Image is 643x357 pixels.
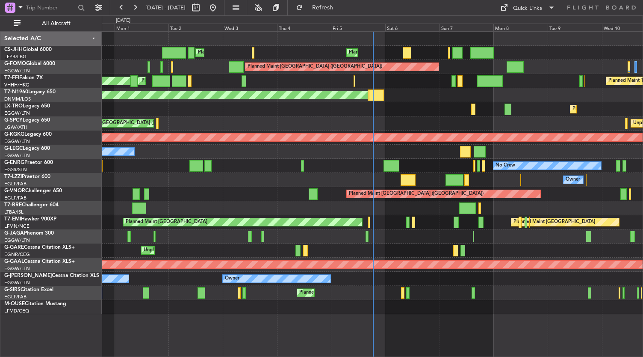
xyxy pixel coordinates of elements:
div: Sun 7 [439,24,494,31]
a: T7-FFIFalcon 7X [4,75,43,80]
a: DNMM/LOS [4,96,31,102]
a: EGLF/FAB [4,294,27,300]
span: G-SPCY [4,118,23,123]
a: EGGW/LTN [4,280,30,286]
div: Planned Maint [GEOGRAPHIC_DATA] ([GEOGRAPHIC_DATA] Intl) [142,74,284,87]
a: EGGW/LTN [4,237,30,244]
div: Planned Maint [GEOGRAPHIC_DATA] ([GEOGRAPHIC_DATA]) [198,46,333,59]
div: Planned Maint [GEOGRAPHIC_DATA] ([GEOGRAPHIC_DATA]) [248,60,382,73]
a: G-LEGCLegacy 600 [4,146,50,151]
a: EGLF/FAB [4,195,27,201]
div: Tue 2 [168,24,223,31]
div: Wed 3 [223,24,277,31]
div: Thu 4 [277,24,331,31]
span: T7-FFI [4,75,19,80]
div: Quick Links [513,4,542,13]
button: Quick Links [496,1,559,15]
a: T7-BREChallenger 604 [4,202,59,208]
div: [DATE] [116,17,130,24]
div: Mon 1 [115,24,169,31]
a: EGNR/CEG [4,251,30,258]
span: T7-EMI [4,217,21,222]
div: Owner [225,272,239,285]
div: Planned Maint [GEOGRAPHIC_DATA] ([GEOGRAPHIC_DATA]) [349,187,484,200]
a: LX-TROLegacy 650 [4,104,50,109]
span: G-GARE [4,245,24,250]
div: Planned Maint Dusseldorf [572,103,628,116]
a: G-JAGAPhenom 300 [4,231,54,236]
span: G-FOMO [4,61,26,66]
a: LFMN/NCE [4,223,29,229]
a: T7-LZZIPraetor 600 [4,174,50,179]
a: LGAV/ATH [4,124,27,131]
span: G-JAGA [4,231,24,236]
span: LX-TRO [4,104,23,109]
a: G-GAALCessna Citation XLS+ [4,259,75,264]
a: LTBA/ISL [4,209,24,215]
span: G-GAAL [4,259,24,264]
a: EGLF/FAB [4,181,27,187]
div: Fri 5 [331,24,385,31]
a: CS-JHHGlobal 6000 [4,47,52,52]
a: EGGW/LTN [4,265,30,272]
div: Tue 9 [548,24,602,31]
a: G-FOMOGlobal 6000 [4,61,55,66]
a: T7-EMIHawker 900XP [4,217,56,222]
div: Planned Maint [GEOGRAPHIC_DATA] [126,216,207,229]
span: G-KGKG [4,132,24,137]
div: Owner [566,173,580,186]
a: G-SPCYLegacy 650 [4,118,50,123]
a: LFPB/LBG [4,54,27,60]
span: M-OUSE [4,301,25,306]
span: T7-BRE [4,202,22,208]
a: VHHH/HKG [4,82,29,88]
div: No Crew [496,159,515,172]
a: G-GARECessna Citation XLS+ [4,245,75,250]
a: EGGW/LTN [4,152,30,159]
div: Cleaning [GEOGRAPHIC_DATA] ([PERSON_NAME] Intl) [80,117,201,130]
a: G-SIRSCitation Excel [4,287,53,292]
a: EGGW/LTN [4,138,30,145]
a: M-OUSECitation Mustang [4,301,66,306]
span: G-ENRG [4,160,24,165]
a: G-KGKGLegacy 600 [4,132,52,137]
div: Sat 6 [385,24,439,31]
a: EGGW/LTN [4,68,30,74]
a: EGGW/LTN [4,110,30,116]
div: Mon 8 [493,24,548,31]
span: Refresh [305,5,341,11]
span: G-[PERSON_NAME] [4,273,52,278]
a: LFMD/CEQ [4,308,29,314]
span: G-VNOR [4,188,25,193]
div: Planned Maint [GEOGRAPHIC_DATA] [513,216,595,229]
div: Planned Maint [GEOGRAPHIC_DATA] ([GEOGRAPHIC_DATA]) [349,46,484,59]
div: Unplanned Maint [PERSON_NAME] [144,244,221,257]
div: Planned Maint [GEOGRAPHIC_DATA] ([GEOGRAPHIC_DATA]) [299,286,434,299]
span: [DATE] - [DATE] [145,4,186,12]
button: Refresh [292,1,343,15]
span: All Aircraft [22,21,90,27]
span: CS-JHH [4,47,23,52]
input: Trip Number [26,1,75,14]
a: EGSS/STN [4,167,27,173]
span: G-SIRS [4,287,21,292]
span: T7-N1960 [4,89,28,95]
a: G-[PERSON_NAME]Cessna Citation XLS [4,273,99,278]
span: T7-LZZI [4,174,22,179]
button: All Aircraft [9,17,93,30]
a: G-ENRGPraetor 600 [4,160,53,165]
a: T7-N1960Legacy 650 [4,89,56,95]
span: G-LEGC [4,146,23,151]
a: G-VNORChallenger 650 [4,188,62,193]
